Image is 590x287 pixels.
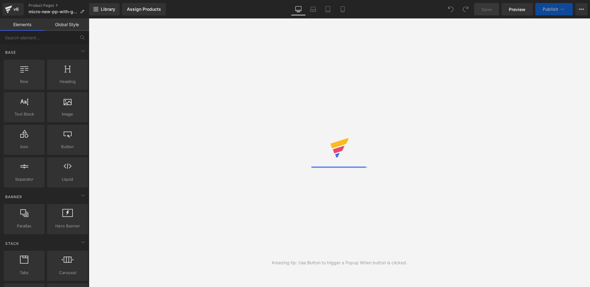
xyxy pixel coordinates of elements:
span: Tabs [6,269,43,276]
a: Laptop [306,3,321,15]
span: Separator [6,176,43,183]
a: Tablet [321,3,335,15]
span: Save [482,6,492,13]
span: micro-new-pp-with-gifts [29,9,77,14]
a: Preview [502,3,533,15]
div: Amazing tip: Use Button to trigger a Popup When button is clicked. [272,259,407,266]
span: Hero Banner [49,223,86,229]
span: Preview [509,6,525,13]
a: Product Pages [29,3,89,8]
span: Stack [5,241,20,246]
span: Button [49,143,86,150]
div: v6 [12,5,20,13]
button: Publish [535,3,573,15]
span: Carousel [49,269,86,276]
span: Image [49,111,86,117]
span: Liquid [49,176,86,183]
button: More [575,3,588,15]
span: Text Block [6,111,43,117]
a: Desktop [291,3,306,15]
span: Publish [543,7,558,12]
a: Global Style [45,18,89,31]
span: Banner [5,194,23,200]
span: Heading [49,78,86,85]
button: Redo [459,3,472,15]
div: Assign Products [127,7,161,12]
span: Parallax [6,223,43,229]
span: Base [5,49,17,55]
button: Undo [445,3,457,15]
span: Row [6,78,43,85]
a: New Library [89,3,120,15]
span: Library [101,6,115,12]
a: Mobile [335,3,350,15]
a: v6 [2,3,24,15]
span: Icon [6,143,43,150]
